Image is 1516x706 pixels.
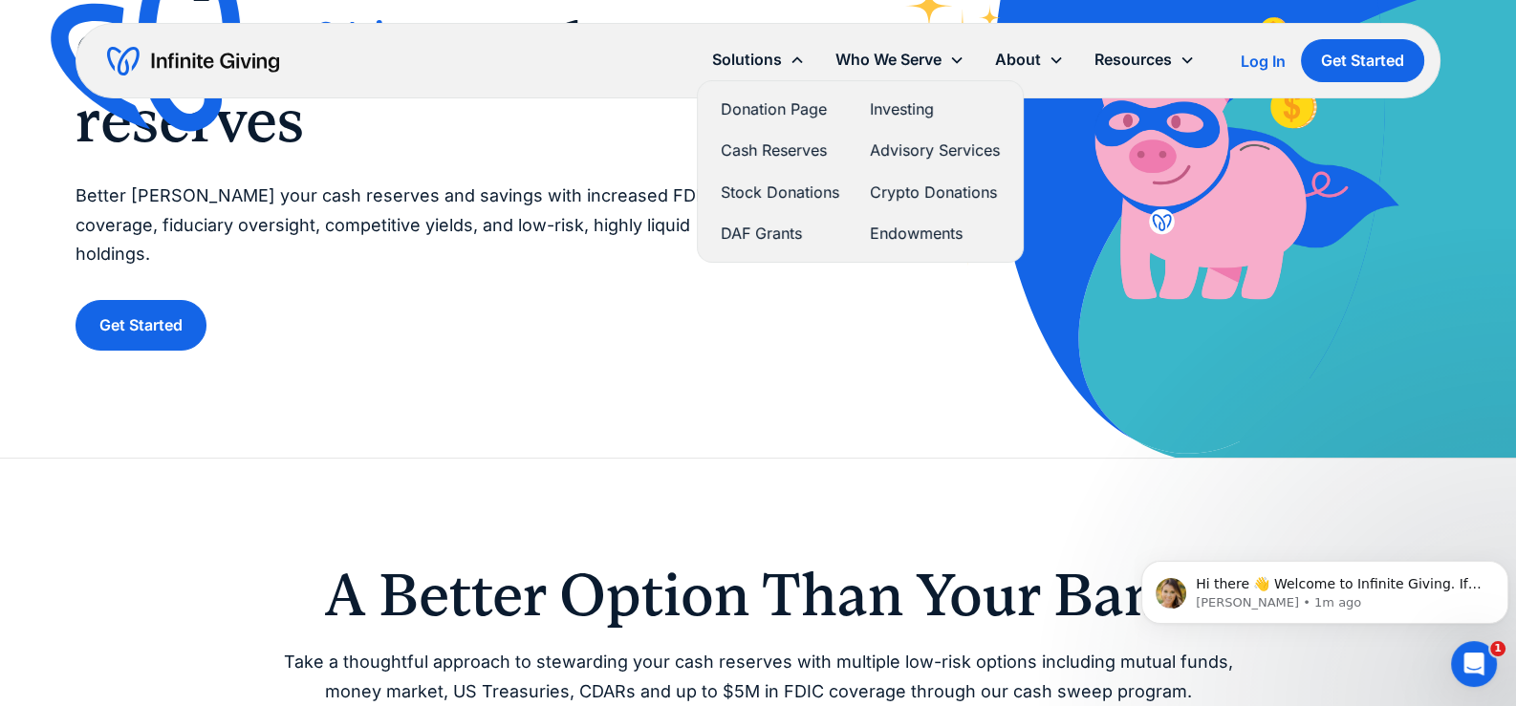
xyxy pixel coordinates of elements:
[1241,53,1286,69] div: Log In
[870,96,1000,122] a: Investing
[721,221,839,246] a: DAF Grants
[697,80,1024,263] nav: Solutions
[76,300,206,351] a: Get Started
[1134,521,1516,654] iframe: Intercom notifications message
[76,182,720,269] p: Better [PERSON_NAME] your cash reserves and savings with increased FDIC coverage, fiduciary overs...
[721,138,839,163] a: Cash Reserves
[269,566,1247,625] h2: A Better Option Than Your Bank
[1451,641,1497,687] iframe: Intercom live chat
[721,180,839,205] a: Stock Donations
[1490,641,1505,656] span: 1
[200,9,394,79] span: 4.35%*
[870,180,1000,205] a: Crypto Donations
[870,221,1000,246] a: Endowments
[835,47,942,73] div: Who We Serve
[107,46,279,76] a: home
[980,39,1079,80] div: About
[995,47,1041,73] div: About
[712,47,782,73] div: Solutions
[1241,50,1286,73] a: Log In
[269,648,1247,706] p: Take a thoughtful approach to stewarding your cash reserves with multiple low-risk options includ...
[1079,39,1210,80] div: Resources
[820,39,980,80] div: Who We Serve
[697,39,820,80] div: Solutions
[1301,39,1424,82] a: Get Started
[870,138,1000,163] a: Advisory Services
[1094,47,1172,73] div: Resources
[721,96,839,122] a: Donation Page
